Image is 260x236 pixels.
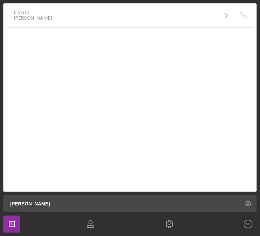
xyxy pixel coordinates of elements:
text: MJ [246,222,251,226]
a: [DATE][PERSON_NAME] [8,7,235,24]
button: MJ [240,216,257,233]
div: [PERSON_NAME] [14,15,52,21]
time: 2023-05-16 19:19 [14,10,29,15]
input: Search [7,195,257,212]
